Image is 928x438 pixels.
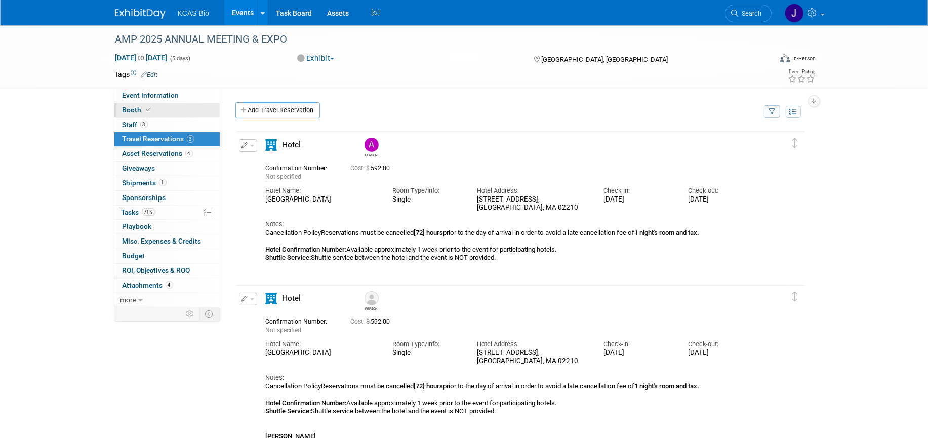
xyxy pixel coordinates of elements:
[141,71,158,78] a: Edit
[392,186,462,195] div: Room Type/Info:
[123,135,194,143] span: Travel Reservations
[115,9,166,19] img: ExhibitDay
[392,340,462,349] div: Room Type/Info:
[123,164,155,172] span: Giveaways
[603,195,673,204] div: [DATE]
[266,254,311,261] b: Shuttle Service:
[688,349,757,357] div: [DATE]
[351,165,394,172] span: 592.00
[392,349,462,357] div: Single
[266,349,377,357] div: [GEOGRAPHIC_DATA]
[115,69,158,79] td: Tags
[365,291,379,305] img: Alex Popov
[725,5,772,22] a: Search
[266,373,758,382] div: Notes:
[477,349,588,366] div: [STREET_ADDRESS], [GEOGRAPHIC_DATA], MA 02210
[266,186,377,195] div: Hotel Name:
[170,55,191,62] span: (5 days)
[185,150,193,157] span: 4
[477,186,588,195] div: Hotel Address:
[362,138,380,157] div: Alex Covert
[793,292,798,302] i: Click and drag to move item
[114,162,220,176] a: Giveaways
[266,327,302,334] span: Not specified
[178,9,209,17] span: KCAS Bio
[414,382,443,390] b: [72] hours
[365,138,379,152] img: Alex Covert
[266,162,336,172] div: Confirmation Number:
[115,53,168,62] span: [DATE] [DATE]
[266,173,302,180] span: Not specified
[114,234,220,249] a: Misc. Expenses & Credits
[266,246,347,253] b: Hotel Confirmation Number:
[294,53,338,64] button: Exhibit
[114,147,220,161] a: Asset Reservations4
[635,382,700,390] b: 1 night's room and tax.
[123,179,167,187] span: Shipments
[266,399,347,407] b: Hotel Confirmation Number:
[114,278,220,293] a: Attachments4
[114,118,220,132] a: Staff3
[123,193,166,202] span: Sponsorships
[769,109,776,115] i: Filter by Traveler
[182,307,199,321] td: Personalize Event Tab Strip
[785,4,804,23] img: Jocelyn King
[541,56,668,63] span: [GEOGRAPHIC_DATA], [GEOGRAPHIC_DATA]
[414,229,443,236] b: [72] hours
[114,191,220,205] a: Sponsorships
[603,349,673,357] div: [DATE]
[235,102,320,118] a: Add Travel Reservation
[123,222,152,230] span: Playbook
[114,220,220,234] a: Playbook
[159,179,167,186] span: 1
[114,103,220,117] a: Booth
[114,89,220,103] a: Event Information
[603,186,673,195] div: Check-in:
[283,140,301,149] span: Hotel
[266,229,758,279] div: Cancellation PolicyReservations must be cancelled prior to the day of arrival in order to avoid a...
[199,307,220,321] td: Toggle Event Tabs
[266,293,277,304] i: Hotel
[793,138,798,148] i: Click and drag to move item
[123,106,153,114] span: Booth
[140,121,148,128] span: 3
[122,208,155,216] span: Tasks
[166,281,173,289] span: 4
[123,121,148,129] span: Staff
[688,186,757,195] div: Check-out:
[477,195,588,213] div: [STREET_ADDRESS], [GEOGRAPHIC_DATA], MA 02210
[739,10,762,17] span: Search
[365,152,377,157] div: Alex Covert
[266,340,377,349] div: Hotel Name:
[123,281,173,289] span: Attachments
[351,318,394,325] span: 592.00
[114,176,220,190] a: Shipments1
[365,305,377,311] div: Alex Popov
[114,293,220,307] a: more
[114,132,220,146] a: Travel Reservations3
[283,294,301,303] span: Hotel
[123,252,145,260] span: Budget
[688,340,757,349] div: Check-out:
[114,206,220,220] a: Tasks71%
[688,195,757,204] div: [DATE]
[792,55,816,62] div: In-Person
[712,53,816,68] div: Event Format
[788,69,815,74] div: Event Rating
[112,30,756,49] div: AMP 2025 ANNUAL MEETING & EXPO
[266,220,758,229] div: Notes:
[780,54,790,62] img: Format-Inperson.png
[351,318,371,325] span: Cost: $
[114,264,220,278] a: ROI, Objectives & ROO
[603,340,673,349] div: Check-in:
[635,229,700,236] b: 1 night's room and tax.
[351,165,371,172] span: Cost: $
[362,291,380,311] div: Alex Popov
[266,139,277,151] i: Hotel
[123,91,179,99] span: Event Information
[123,266,190,274] span: ROI, Objectives & ROO
[266,195,377,204] div: [GEOGRAPHIC_DATA]
[266,315,336,326] div: Confirmation Number:
[146,107,151,112] i: Booth reservation complete
[114,249,220,263] a: Budget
